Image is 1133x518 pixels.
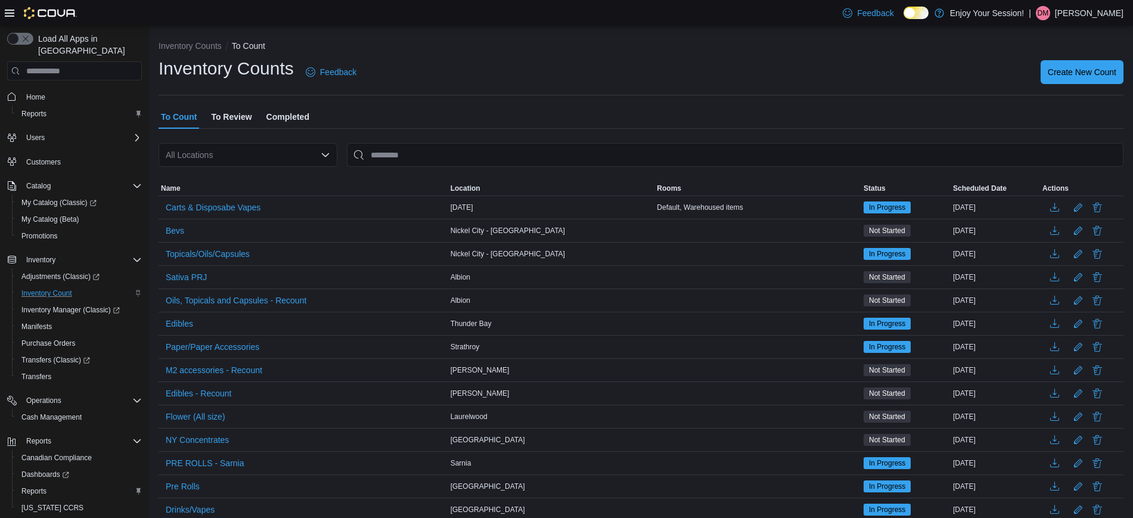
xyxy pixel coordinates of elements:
div: [DATE] [951,433,1040,447]
button: Cash Management [12,409,147,426]
span: NY Concentrates [166,434,229,446]
span: Inventory [26,255,55,265]
div: [DATE] [951,479,1040,494]
button: Edit count details [1071,315,1085,333]
span: Topicals/Oils/Capsules [166,248,250,260]
span: Adjustments (Classic) [17,269,142,284]
span: Reports [21,486,46,496]
span: Manifests [21,322,52,331]
span: Not Started [864,225,911,237]
span: Users [21,131,142,145]
span: [GEOGRAPHIC_DATA] [451,482,525,491]
button: NY Concentrates [161,431,234,449]
span: Laurelwood [451,412,488,421]
button: Delete [1090,456,1104,470]
span: In Progress [869,504,905,515]
div: [DATE] [951,503,1040,517]
button: Inventory [21,253,60,267]
button: Pre Rolls [161,477,204,495]
span: Reports [21,109,46,119]
button: Edibles [161,315,198,333]
button: [US_STATE] CCRS [12,500,147,516]
span: Completed [266,105,309,129]
span: Dark Mode [904,19,904,20]
span: Feedback [320,66,356,78]
button: Open list of options [321,150,330,160]
button: Bevs [161,222,189,240]
span: Not Started [864,411,911,423]
span: Inventory Manager (Classic) [21,305,120,315]
button: My Catalog (Beta) [12,211,147,228]
span: In Progress [869,249,905,259]
div: Dima Mansour [1036,6,1050,20]
button: Location [448,181,655,196]
span: In Progress [869,318,905,329]
a: Feedback [301,60,361,84]
span: To Count [161,105,197,129]
button: Delete [1090,247,1104,261]
p: [PERSON_NAME] [1055,6,1123,20]
span: Inventory Manager (Classic) [17,303,142,317]
span: Reports [17,107,142,121]
button: Operations [2,392,147,409]
button: Users [21,131,49,145]
a: Transfers [17,370,56,384]
span: Not Started [869,388,905,399]
button: Delete [1090,340,1104,354]
span: In Progress [864,457,911,469]
button: PRE ROLLS - Sarnia [161,454,249,472]
div: [DATE] [951,340,1040,354]
span: Dashboards [21,470,69,479]
span: Feedback [857,7,893,19]
button: Edit count details [1071,408,1085,426]
span: Purchase Orders [21,339,76,348]
span: PRE ROLLS - Sarnia [166,457,244,469]
button: Edit count details [1071,454,1085,472]
span: Operations [26,396,61,405]
span: [PERSON_NAME] [451,389,510,398]
span: Rooms [657,184,681,193]
span: To Review [211,105,252,129]
span: Not Started [869,295,905,306]
span: Canadian Compliance [17,451,142,465]
div: [DATE] [951,317,1040,331]
div: [DATE] [951,224,1040,238]
button: Delete [1090,410,1104,424]
span: Inventory Count [21,289,72,298]
a: Reports [17,107,51,121]
span: Carts & Disposabe Vapes [166,201,260,213]
nav: An example of EuiBreadcrumbs [159,40,1123,54]
span: Transfers (Classic) [21,355,90,365]
h1: Inventory Counts [159,57,294,80]
span: In Progress [869,481,905,492]
button: Reports [12,483,147,500]
span: Not Started [869,272,905,283]
span: Sarnia [451,458,471,468]
span: Catalog [21,179,142,193]
div: [DATE] [951,363,1040,377]
span: Not Started [869,225,905,236]
a: Inventory Count [17,286,77,300]
button: Delete [1090,433,1104,447]
span: Transfers [21,372,51,381]
button: Name [159,181,448,196]
a: Adjustments (Classic) [17,269,104,284]
button: Delete [1090,363,1104,377]
a: Customers [21,155,66,169]
span: Pre Rolls [166,480,200,492]
span: Catalog [26,181,51,191]
button: Paper/Paper Accessories [161,338,264,356]
button: Edit count details [1071,338,1085,356]
button: Promotions [12,228,147,244]
span: My Catalog (Beta) [21,215,79,224]
span: Users [26,133,45,142]
button: Customers [2,153,147,170]
span: Location [451,184,480,193]
span: Reports [17,484,142,498]
a: Inventory Manager (Classic) [12,302,147,318]
a: Promotions [17,229,63,243]
span: Dashboards [17,467,142,482]
span: [GEOGRAPHIC_DATA] [451,435,525,445]
span: Thunder Bay [451,319,492,328]
button: Edit count details [1071,384,1085,402]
